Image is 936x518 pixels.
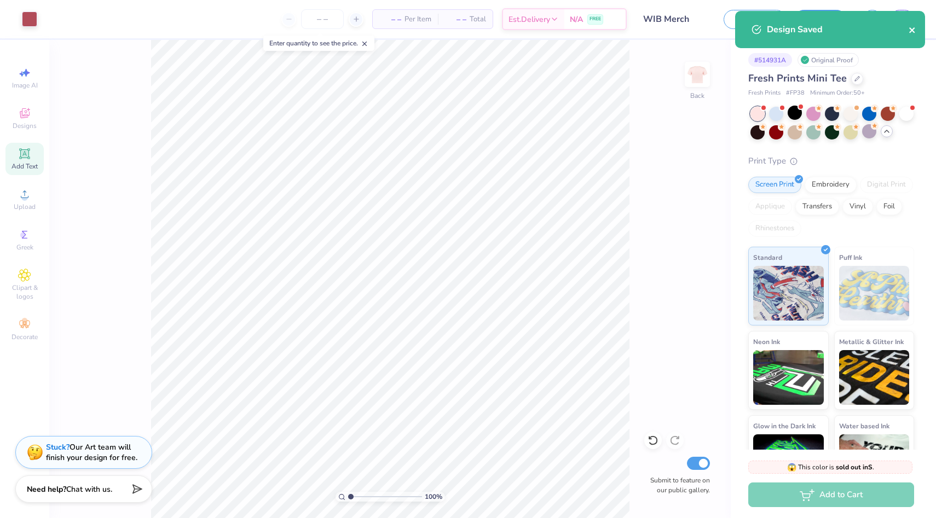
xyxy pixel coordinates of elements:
strong: sold out in S [836,463,873,472]
span: Total [470,14,486,25]
div: Print Type [748,155,914,167]
span: Minimum Order: 50 + [810,89,865,98]
span: Designs [13,121,37,130]
span: Chat with us. [66,484,112,494]
span: – – [444,14,466,25]
img: Standard [753,266,824,321]
span: – – [379,14,401,25]
span: Decorate [11,333,38,341]
div: Applique [748,199,792,215]
span: This color is . [787,462,874,472]
span: Fresh Prints Mini Tee [748,72,847,85]
div: Enter quantity to see the price. [263,36,374,51]
div: Original Proof [798,53,859,67]
span: Fresh Prints [748,89,781,98]
span: Greek [16,243,33,252]
span: Per Item [405,14,431,25]
div: # 514931A [748,53,792,67]
div: Digital Print [860,177,913,193]
div: Rhinestones [748,220,801,237]
span: Metallic & Glitter Ink [839,336,904,347]
div: Embroidery [805,177,857,193]
strong: Need help? [27,484,66,494]
div: Foil [876,199,902,215]
label: Submit to feature on our public gallery. [644,475,710,495]
div: Our Art team will finish your design for free. [46,442,137,463]
span: FREE [590,15,601,23]
span: Est. Delivery [509,14,550,25]
span: 😱 [787,462,796,473]
img: Metallic & Glitter Ink [839,350,910,405]
span: Standard [753,252,782,263]
div: Transfers [795,199,839,215]
div: Screen Print [748,177,801,193]
div: Back [690,91,704,101]
span: Water based Ink [839,420,889,432]
span: Puff Ink [839,252,862,263]
img: Back [686,63,708,85]
img: Puff Ink [839,266,910,321]
span: Add Text [11,162,38,171]
button: close [909,23,916,36]
span: Clipart & logos [5,283,44,301]
span: Image AI [12,81,38,90]
span: N/A [570,14,583,25]
span: Neon Ink [753,336,780,347]
img: Water based Ink [839,434,910,489]
img: Neon Ink [753,350,824,405]
img: Glow in the Dark Ink [753,434,824,489]
span: # FP38 [786,89,805,98]
input: Untitled Design [635,8,715,30]
div: Vinyl [842,199,873,215]
strong: Stuck? [46,442,70,452]
span: Glow in the Dark Ink [753,420,816,432]
span: Upload [14,202,36,211]
input: – – [301,9,344,29]
div: Design Saved [767,23,909,36]
button: Save as [724,10,786,29]
span: 100 % [425,492,442,502]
